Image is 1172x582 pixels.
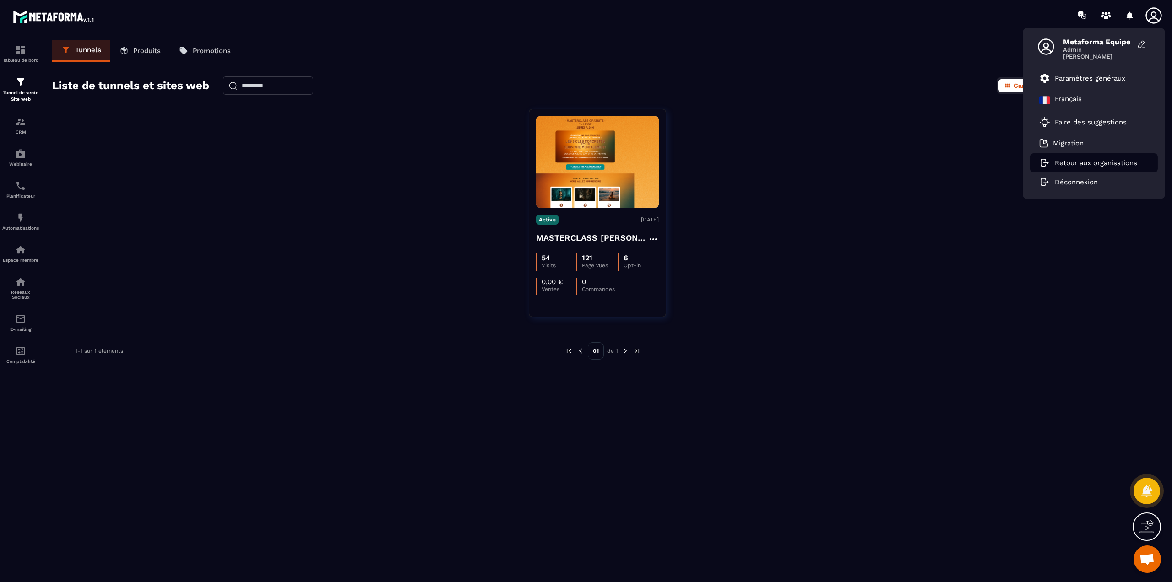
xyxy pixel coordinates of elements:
[582,253,592,262] p: 121
[588,342,604,360] p: 01
[15,44,26,55] img: formation
[15,313,26,324] img: email
[2,359,39,364] p: Comptabilité
[2,327,39,332] p: E-mailing
[2,173,39,205] a: schedulerschedulerPlanificateur
[542,286,576,292] p: Ventes
[536,232,648,244] h4: MASTERCLASS [PERSON_NAME]
[607,347,618,355] p: de 1
[75,46,101,54] p: Tunnels
[15,212,26,223] img: automations
[2,58,39,63] p: Tableau de bord
[2,90,39,102] p: Tunnel de vente Site web
[582,262,618,269] p: Page vues
[536,116,659,208] img: image
[1053,139,1084,147] p: Migration
[15,148,26,159] img: automations
[75,348,123,354] p: 1-1 sur 1 éléments
[1055,118,1127,126] p: Faire des suggestions
[542,262,576,269] p: Visits
[2,205,39,237] a: automationsautomationsAutomatisations
[621,347,629,355] img: next
[1055,74,1125,82] p: Paramètres généraux
[133,47,161,55] p: Produits
[542,278,563,286] p: 0,00 €
[576,347,585,355] img: prev
[15,244,26,255] img: automations
[582,278,586,286] p: 0
[2,237,39,269] a: automationsautomationsEspace membre
[15,345,26,356] img: accountant
[110,40,170,62] a: Produits
[536,215,559,225] p: Active
[2,129,39,135] p: CRM
[565,347,573,355] img: prev
[15,276,26,287] img: social-network
[2,141,39,173] a: automationsautomationsWebinaire
[1039,159,1137,167] a: Retour aux organisations
[2,226,39,231] p: Automatisations
[2,290,39,300] p: Réseaux Sociaux
[2,70,39,109] a: formationformationTunnel de vente Site web
[15,116,26,127] img: formation
[582,286,617,292] p: Commandes
[998,79,1036,92] button: Carte
[2,194,39,199] p: Planificateur
[624,253,628,262] p: 6
[2,339,39,371] a: accountantaccountantComptabilité
[2,162,39,167] p: Webinaire
[542,253,550,262] p: 54
[1039,117,1137,128] a: Faire des suggestions
[2,258,39,263] p: Espace membre
[170,40,240,62] a: Promotions
[2,109,39,141] a: formationformationCRM
[1063,53,1132,60] span: [PERSON_NAME]
[2,269,39,307] a: social-networksocial-networkRéseaux Sociaux
[624,262,658,269] p: Opt-in
[15,76,26,87] img: formation
[641,216,659,223] p: [DATE]
[1055,159,1137,167] p: Retour aux organisations
[1055,178,1098,186] p: Déconnexion
[2,307,39,339] a: emailemailE-mailing
[2,38,39,70] a: formationformationTableau de bord
[13,8,95,25] img: logo
[15,180,26,191] img: scheduler
[633,347,641,355] img: next
[52,40,110,62] a: Tunnels
[1055,95,1082,106] p: Français
[1039,73,1125,84] a: Paramètres généraux
[1039,139,1084,148] a: Migration
[1063,46,1132,53] span: Admin
[1134,545,1161,573] div: Mở cuộc trò chuyện
[52,76,209,95] h2: Liste de tunnels et sites web
[193,47,231,55] p: Promotions
[1014,82,1031,89] span: Carte
[1063,38,1132,46] span: Metaforma Equipe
